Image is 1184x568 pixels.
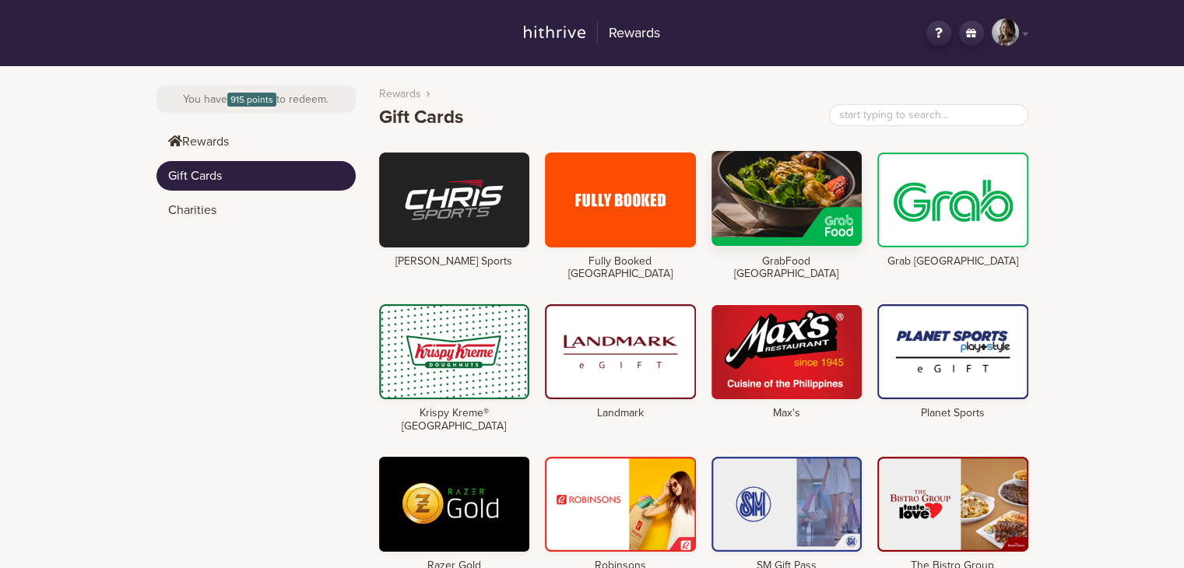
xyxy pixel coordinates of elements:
a: GrabFood [GEOGRAPHIC_DATA] [711,153,863,281]
a: [PERSON_NAME] Sports [379,153,530,268]
h4: Fully Booked [GEOGRAPHIC_DATA] [545,255,696,282]
img: hithrive-logo.9746416d.svg [524,26,585,38]
h4: GrabFood [GEOGRAPHIC_DATA] [711,255,863,282]
h4: Planet Sports [877,407,1028,420]
h2: Rewards [597,21,660,46]
a: Rewards [515,19,670,48]
h4: Krispy Kreme® [GEOGRAPHIC_DATA] [379,407,530,433]
h4: Grab [GEOGRAPHIC_DATA] [877,255,1028,268]
a: Rewards [156,127,356,156]
a: Planet Sports [877,304,1028,420]
h4: Landmark [545,407,696,420]
a: Landmark [545,304,696,420]
input: start typing to search... [829,104,1028,126]
a: Krispy Kreme® [GEOGRAPHIC_DATA] [379,304,530,433]
a: Gift Cards [156,161,356,191]
a: Fully Booked [GEOGRAPHIC_DATA] [545,153,696,281]
div: You have to redeem. [156,86,356,113]
h1: Gift Cards [379,107,463,129]
a: Charities [156,195,356,225]
a: Rewards [379,86,421,102]
span: 915 points [227,93,276,107]
a: Max's [711,304,863,420]
h4: [PERSON_NAME] Sports [379,255,530,268]
span: Help [35,11,67,25]
h4: Max's [711,407,863,420]
a: Grab [GEOGRAPHIC_DATA] [877,153,1028,268]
